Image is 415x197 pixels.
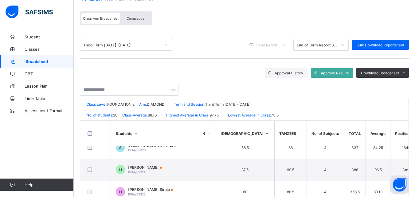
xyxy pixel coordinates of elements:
div: End of Term Report Sheet [297,43,337,47]
button: Open asap [390,175,409,194]
th: TOTAL [344,121,366,146]
span: 356.5 [349,190,361,194]
span: Term and Session: [174,102,205,107]
span: Download Broadsheet [361,71,399,75]
span: 73.5 [271,113,279,117]
span: Approve Results [321,71,349,75]
span: FOUNDATION 2 [107,102,135,107]
span: 97.75 [209,113,219,117]
img: safsims [6,6,53,18]
td: 87.5 [216,159,274,181]
span: CBT [25,71,74,76]
i: Sort in Ascending Order [206,131,211,136]
span: [PERSON_NAME] [128,165,162,170]
span: 4 [311,190,339,194]
span: Time Table [25,96,74,101]
th: TAHZEEB [274,121,307,146]
i: Sort in Ascending Order [297,131,302,136]
span: Bulk Download Reportsheet [356,43,404,47]
span: Class Level: [86,102,107,107]
span: Lowest Average in Class: [228,113,271,117]
div: Third Term [DATE]-[DATE] [83,43,161,47]
span: Classes [25,47,74,52]
span: 4 [311,145,339,150]
i: Sort in Ascending Order [264,131,270,136]
span: 84.25 [370,145,386,150]
span: Third Term [DATE]-[DATE] [205,102,250,107]
span: [PERSON_NAME] Sirajo [128,187,173,192]
td: 58.5 [216,136,274,159]
span: DIAMOND [147,102,165,107]
span: S [119,145,122,150]
th: Average [366,121,390,146]
span: BFIA/05321 [128,170,145,174]
span: Help [25,182,73,187]
span: 4 [311,167,339,172]
th: No. of Subjects [307,121,344,146]
td: 99.5 [274,159,307,181]
span: No. of students: [86,113,113,117]
span: 20 [113,113,118,117]
span: 88.16 [148,113,157,117]
span: Class Arm Broadsheet [83,16,119,21]
th: Students [111,121,203,146]
span: Approval History [275,71,303,75]
span: 89.13 [370,190,386,194]
td: 86 [274,136,307,159]
span: Class Average: [122,113,148,117]
span: Cumulative [127,16,144,21]
th: [DEMOGRAPHIC_DATA] [216,121,274,146]
span: U [119,167,122,172]
span: 96.5 [370,167,386,172]
span: Student [25,34,74,39]
span: 386 [349,167,361,172]
span: Arm: [139,102,147,107]
span: Send Report Link [256,43,286,47]
span: U [119,190,122,194]
span: BFIA/05320 [128,148,146,152]
span: 337 [349,145,361,150]
span: Highest Average in Class: [166,113,209,117]
span: Broadsheet [25,59,74,64]
i: Sort Ascending [133,131,139,136]
span: BFIA/05322 [128,192,146,196]
span: Assessment Format [25,108,74,113]
span: Lesson Plan [25,84,74,89]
